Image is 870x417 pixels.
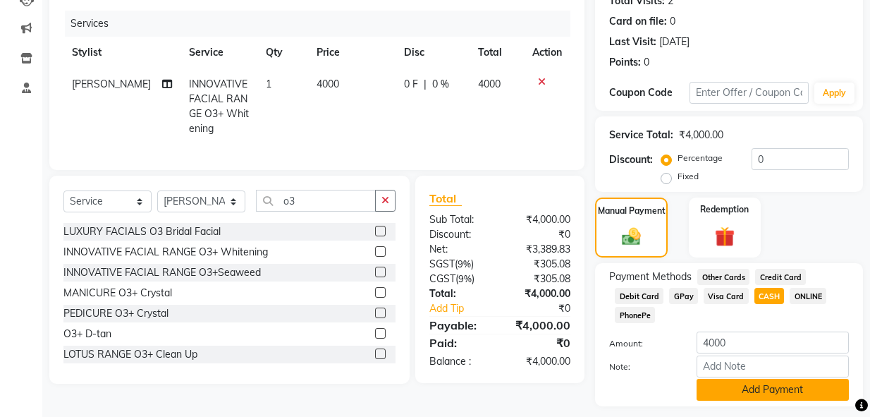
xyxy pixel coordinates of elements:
[404,77,418,92] span: 0 F
[419,317,500,334] div: Payable:
[609,128,673,143] div: Service Total:
[63,286,172,301] div: MANICURE O3+ Crystal
[644,55,649,70] div: 0
[599,361,685,373] label: Note:
[63,37,180,68] th: Stylist
[616,226,647,248] img: _cash.svg
[704,288,749,304] span: Visa Card
[396,37,469,68] th: Disc
[697,379,849,401] button: Add Payment
[429,191,462,206] span: Total
[308,37,396,68] th: Price
[419,227,500,242] div: Discount:
[257,37,308,68] th: Qty
[599,337,685,350] label: Amount:
[419,257,500,272] div: ( )
[429,258,455,270] span: SGST
[659,35,690,49] div: [DATE]
[419,301,513,316] a: Add Tip
[429,272,455,285] span: CGST
[419,242,500,257] div: Net:
[500,334,581,351] div: ₹0
[500,286,581,301] div: ₹4,000.00
[678,170,699,183] label: Fixed
[419,212,500,227] div: Sub Total:
[419,272,500,286] div: ( )
[524,37,570,68] th: Action
[609,85,689,100] div: Coupon Code
[690,82,809,104] input: Enter Offer / Coupon Code
[678,152,723,164] label: Percentage
[697,269,749,285] span: Other Cards
[814,83,854,104] button: Apply
[63,265,261,280] div: INNOVATIVE FACIAL RANGE O3+Seaweed
[63,327,111,342] div: O3+ D-tan
[458,258,471,270] span: 9%
[500,257,581,272] div: ₹305.08
[609,14,667,29] div: Card on file:
[63,347,197,362] div: LOTUS RANGE O3+ Clean Up
[755,269,806,285] span: Credit Card
[513,301,581,316] div: ₹0
[419,354,500,369] div: Balance :
[615,307,655,323] span: PhonePe
[609,152,653,167] div: Discount:
[470,37,525,68] th: Total
[500,227,581,242] div: ₹0
[615,288,663,304] span: Debit Card
[189,78,249,135] span: INNOVATIVE FACIAL RANGE O3+ Whitening
[790,288,826,304] span: ONLINE
[500,212,581,227] div: ₹4,000.00
[697,332,849,353] input: Amount
[419,286,500,301] div: Total:
[266,78,271,90] span: 1
[754,288,785,304] span: CASH
[609,270,692,284] span: Payment Methods
[63,224,221,239] div: LUXURY FACIALS O3 Bridal Facial
[697,356,849,377] input: Add Note
[256,190,376,212] input: Search or Scan
[500,354,581,369] div: ₹4,000.00
[65,11,581,37] div: Services
[432,77,449,92] span: 0 %
[419,334,500,351] div: Paid:
[709,224,742,250] img: _gift.svg
[72,78,151,90] span: [PERSON_NAME]
[609,35,656,49] div: Last Visit:
[63,306,169,321] div: PEDICURE O3+ Crystal
[598,205,666,217] label: Manual Payment
[500,317,581,334] div: ₹4,000.00
[478,78,501,90] span: 4000
[679,128,723,143] div: ₹4,000.00
[670,14,675,29] div: 0
[700,203,749,216] label: Redemption
[424,77,427,92] span: |
[63,245,268,260] div: INNOVATIVE FACIAL RANGE O3+ Whitening
[500,242,581,257] div: ₹3,389.83
[317,78,339,90] span: 4000
[669,288,698,304] span: GPay
[609,55,641,70] div: Points:
[458,273,472,284] span: 9%
[180,37,257,68] th: Service
[500,272,581,286] div: ₹305.08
